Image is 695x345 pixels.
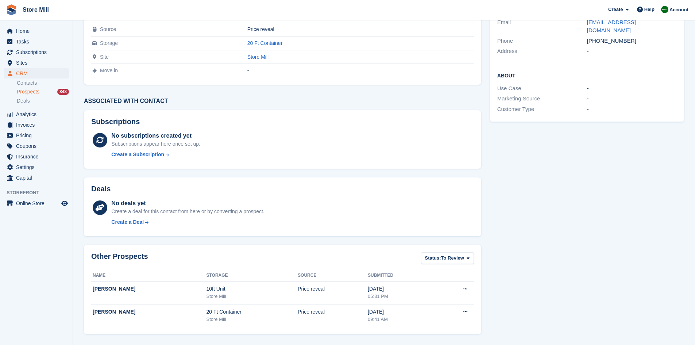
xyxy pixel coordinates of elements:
[17,97,30,104] span: Deals
[16,120,60,130] span: Invoices
[17,88,69,96] a: Prospects 848
[587,105,677,114] div: -
[16,47,60,57] span: Subscriptions
[16,141,60,151] span: Coupons
[100,26,116,32] span: Source
[4,37,69,47] a: menu
[4,198,69,208] a: menu
[16,109,60,119] span: Analytics
[91,252,148,266] h2: Other Prospects
[93,308,206,316] div: [PERSON_NAME]
[4,68,69,78] a: menu
[368,285,434,293] div: [DATE]
[60,199,69,208] a: Preview store
[16,130,60,141] span: Pricing
[587,95,677,103] div: -
[100,40,118,46] span: Storage
[4,173,69,183] a: menu
[16,173,60,183] span: Capital
[16,37,60,47] span: Tasks
[91,185,111,193] h2: Deals
[17,80,69,87] a: Contacts
[206,285,298,293] div: 10ft Unit
[497,47,587,55] div: Address
[111,131,200,140] div: No subscriptions created yet
[4,162,69,172] a: menu
[57,89,69,95] div: 848
[441,254,464,262] span: To Review
[16,152,60,162] span: Insurance
[298,270,368,281] th: Source
[247,26,474,32] div: Price reveal
[4,120,69,130] a: menu
[587,37,677,45] div: [PHONE_NUMBER]
[111,151,200,158] a: Create a Subscription
[16,162,60,172] span: Settings
[497,105,587,114] div: Customer Type
[16,68,60,78] span: CRM
[17,97,69,105] a: Deals
[669,6,688,14] span: Account
[497,18,587,35] div: Email
[497,95,587,103] div: Marketing Source
[608,6,623,13] span: Create
[16,198,60,208] span: Online Store
[247,54,269,60] a: Store Mill
[91,118,474,126] h2: Subscriptions
[100,68,118,73] span: Move in
[111,218,264,226] a: Create a Deal
[587,47,677,55] div: -
[4,130,69,141] a: menu
[298,308,368,316] div: Price reveal
[6,4,17,15] img: stora-icon-8386f47178a22dfd0bd8f6a31ec36ba5ce8667c1dd55bd0f319d3a0aa187defe.svg
[368,270,434,281] th: Submitted
[206,316,298,323] div: Store Mill
[368,293,434,300] div: 05:31 PM
[497,37,587,45] div: Phone
[17,88,39,95] span: Prospects
[4,47,69,57] a: menu
[91,270,206,281] th: Name
[661,6,668,13] img: Angus
[84,98,481,104] h3: Associated with contact
[4,26,69,36] a: menu
[298,285,368,293] div: Price reveal
[100,54,109,60] span: Site
[497,84,587,93] div: Use Case
[111,140,200,148] div: Subscriptions appear here once set up.
[4,109,69,119] a: menu
[4,152,69,162] a: menu
[368,316,434,323] div: 09:41 AM
[7,189,73,196] span: Storefront
[4,141,69,151] a: menu
[111,199,264,208] div: No deals yet
[111,218,144,226] div: Create a Deal
[16,26,60,36] span: Home
[497,72,677,79] h2: About
[421,252,474,264] button: Status: To Review
[247,68,474,73] div: -
[247,40,283,46] a: 20 Ft Container
[206,308,298,316] div: 20 Ft Container
[4,58,69,68] a: menu
[111,208,264,215] div: Create a deal for this contact from here or by converting a prospect.
[587,84,677,93] div: -
[20,4,52,16] a: Store Mill
[206,293,298,300] div: Store Mill
[16,58,60,68] span: Sites
[368,308,434,316] div: [DATE]
[111,151,164,158] div: Create a Subscription
[644,6,655,13] span: Help
[425,254,441,262] span: Status:
[93,285,206,293] div: [PERSON_NAME]
[206,270,298,281] th: Storage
